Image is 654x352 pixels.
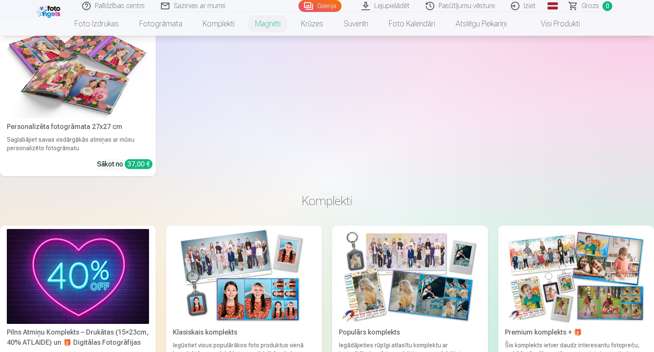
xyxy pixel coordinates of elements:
[602,1,612,11] span: 0
[125,159,152,169] div: 37,00 €
[505,229,647,324] img: Premium komplekts + 🎁
[336,327,485,338] div: Populārs komplekts
[502,327,651,338] div: Premium komplekts + 🎁
[64,12,129,36] a: Foto izdrukas
[37,3,63,18] img: /fa1
[245,12,291,36] a: Magnēti
[517,12,590,36] a: Visi produkti
[192,12,245,36] a: Komplekti
[129,12,192,36] a: Fotogrāmata
[169,327,318,338] div: Klasiskais komplekts
[3,135,152,152] div: Saglabājiet savas visdārgākās atmiņas ar mūsu personalizēto fotogrāmatu
[379,12,445,36] a: Foto kalendāri
[3,122,152,132] div: Personalizēta fotogrāmata 27x27 cm
[7,229,149,324] img: Pilns Atmiņu Komplekts – Drukātas (15×23cm, 40% ATLAIDE) un 🎁 Digitālas Fotogrāfijas
[97,159,152,169] div: Sākot no
[333,12,379,36] a: Suvenīri
[7,23,149,118] img: Personalizēta fotogrāmata 27x27 cm
[445,12,517,36] a: Atslēgu piekariņi
[3,327,152,348] div: Pilns Atmiņu Komplekts – Drukātas (15×23cm, 40% ATLAIDE) un 🎁 Digitālas Fotogrāfijas
[7,193,647,209] h3: Komplekti
[339,229,481,324] img: Populārs komplekts
[173,229,315,324] img: Klasiskais komplekts
[582,1,599,11] span: Grozs
[291,12,333,36] a: Krūzes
